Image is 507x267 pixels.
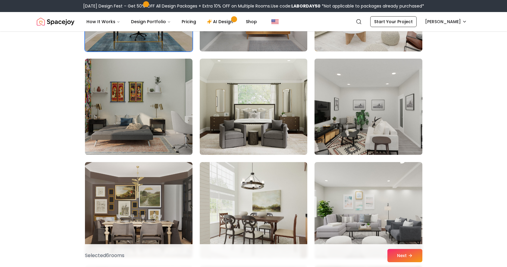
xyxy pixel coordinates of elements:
span: *Not applicable to packages already purchased* [321,3,424,9]
a: Shop [241,16,262,28]
nav: Main [82,16,262,28]
nav: Global [37,12,471,31]
img: Room room-58 [85,59,192,155]
a: Start Your Project [370,16,417,27]
img: Room room-59 [200,59,307,155]
a: AI Design [202,16,240,28]
img: Room room-62 [200,162,307,258]
div: [DATE] Design Fest – Get 50% OFF All Design Packages + Extra 10% OFF on Multiple Rooms. [83,3,424,9]
b: LABORDAY50 [291,3,321,9]
button: Design Portfolio [126,16,176,28]
button: Next [387,249,422,262]
p: Selected 6 room s [85,252,124,259]
a: Pricing [177,16,201,28]
img: Spacejoy Logo [37,16,74,28]
img: Room room-61 [85,162,192,258]
img: Room room-60 [312,56,425,157]
a: Spacejoy [37,16,74,28]
img: United States [271,18,279,25]
button: [PERSON_NAME] [421,16,471,27]
button: How It Works [82,16,125,28]
img: Room room-63 [315,162,422,258]
span: Use code: [271,3,321,9]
